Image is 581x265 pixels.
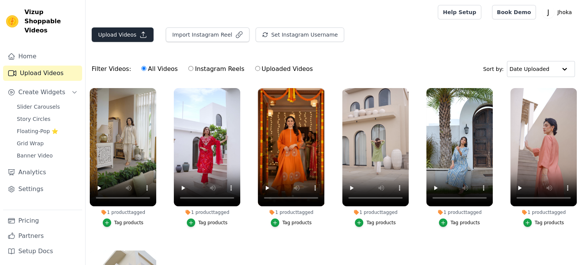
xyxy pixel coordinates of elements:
[535,220,564,226] div: Tag products
[547,8,549,16] text: J
[17,140,44,147] span: Grid Wrap
[187,218,228,227] button: Tag products
[198,220,228,226] div: Tag products
[3,244,82,259] a: Setup Docs
[426,209,493,215] div: 1 product tagged
[3,165,82,180] a: Analytics
[450,220,480,226] div: Tag products
[3,85,82,100] button: Create Widgets
[523,218,564,227] button: Tag products
[492,5,536,19] a: Book Demo
[255,64,313,74] label: Uploaded Videos
[3,181,82,197] a: Settings
[12,114,82,124] a: Story Circles
[255,66,260,71] input: Uploaded Videos
[258,209,324,215] div: 1 product tagged
[24,8,79,35] span: Vizup Shoppable Videos
[554,5,575,19] p: Jhoka
[439,218,480,227] button: Tag products
[355,218,396,227] button: Tag products
[271,218,312,227] button: Tag products
[17,103,60,111] span: Slider Carousels
[438,5,481,19] a: Help Setup
[141,64,178,74] label: All Videos
[103,218,144,227] button: Tag products
[188,64,244,74] label: Instagram Reels
[256,27,344,42] button: Set Instagram Username
[3,228,82,244] a: Partners
[141,66,146,71] input: All Videos
[3,49,82,64] a: Home
[342,209,409,215] div: 1 product tagged
[366,220,396,226] div: Tag products
[90,209,156,215] div: 1 product tagged
[166,27,249,42] button: Import Instagram Reel
[3,213,82,228] a: Pricing
[188,66,193,71] input: Instagram Reels
[3,66,82,81] a: Upload Videos
[18,88,65,97] span: Create Widgets
[17,127,58,135] span: Floating-Pop ⭐
[114,220,144,226] div: Tag products
[92,60,317,78] div: Filter Videos:
[17,152,53,159] span: Banner Video
[483,61,575,77] div: Sort by:
[92,27,154,42] button: Upload Videos
[510,209,577,215] div: 1 product tagged
[12,138,82,149] a: Grid Wrap
[12,126,82,137] a: Floating-Pop ⭐
[6,15,18,27] img: Vizup
[12,101,82,112] a: Slider Carousels
[174,209,240,215] div: 1 product tagged
[12,150,82,161] a: Banner Video
[282,220,312,226] div: Tag products
[542,5,575,19] button: J Jhoka
[17,115,50,123] span: Story Circles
